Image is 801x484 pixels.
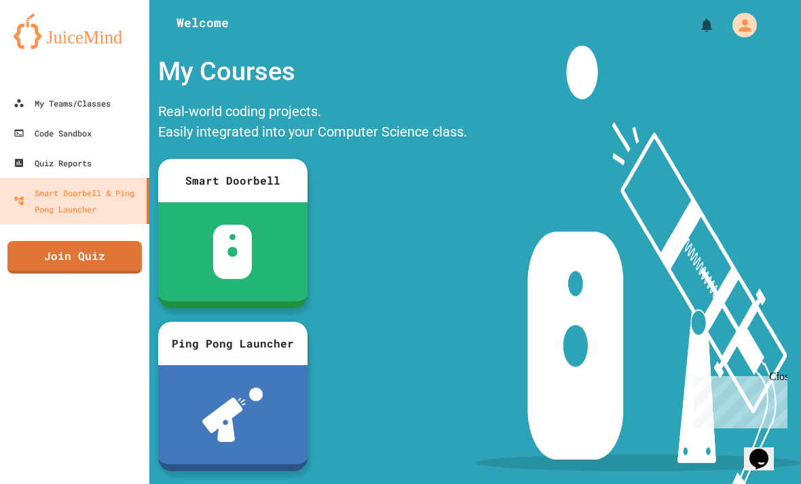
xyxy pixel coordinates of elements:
[14,155,92,171] div: Quiz Reports
[673,14,718,37] div: My Notifications
[688,371,787,428] iframe: chat widget
[5,5,94,86] div: Chat with us now!Close
[213,225,252,279] img: sdb-white.svg
[151,45,474,98] div: My Courses
[14,95,111,111] div: My Teams/Classes
[718,10,760,41] div: My Account
[151,98,474,149] div: Real-world coding projects. Easily integrated into your Computer Science class.
[7,241,142,274] a: Join Quiz
[14,125,92,141] div: Code Sandbox
[14,185,141,217] div: Smart Doorbell & Ping Pong Launcher
[158,322,308,365] div: Ping Pong Launcher
[14,14,136,49] img: logo-orange.svg
[744,430,787,470] iframe: chat widget
[202,388,263,442] img: ppl-with-ball.png
[158,159,308,202] div: Smart Doorbell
